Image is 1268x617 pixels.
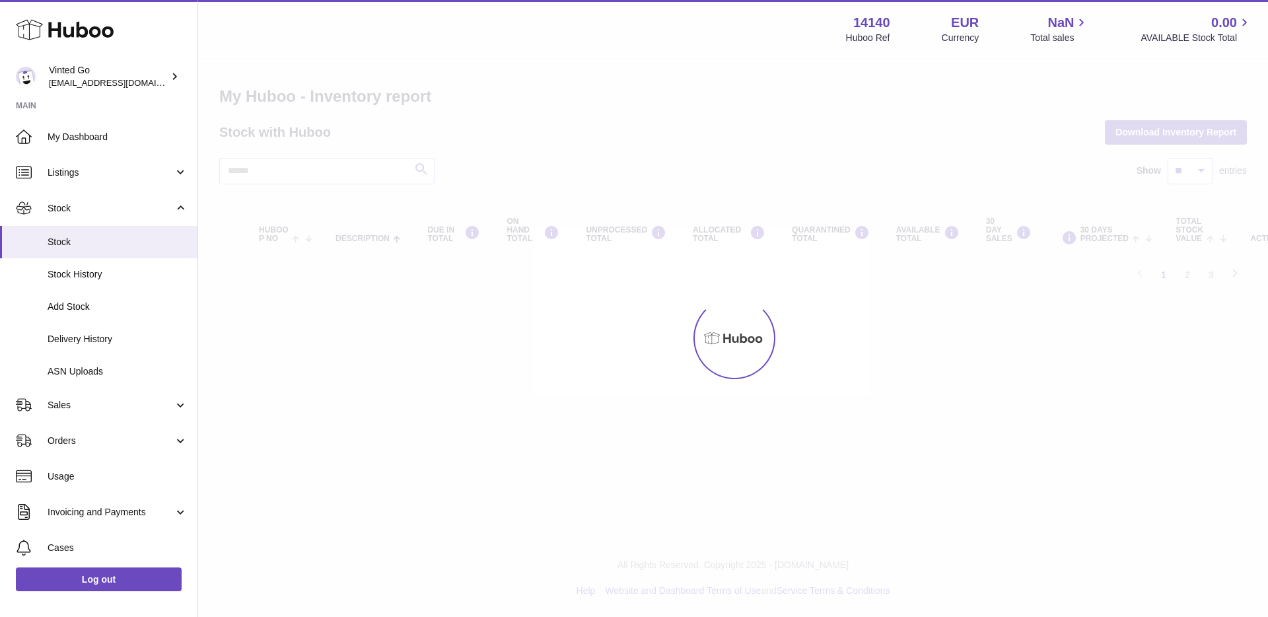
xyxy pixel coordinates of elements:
a: 0.00 AVAILABLE Stock Total [1141,14,1252,44]
div: Vinted Go [49,64,168,89]
span: Sales [48,399,174,412]
span: Listings [48,166,174,179]
span: Usage [48,470,188,483]
span: [EMAIL_ADDRESS][DOMAIN_NAME] [49,77,194,88]
span: Add Stock [48,301,188,313]
span: Stock [48,236,188,248]
span: Delivery History [48,333,188,345]
span: Cases [48,542,188,554]
span: 0.00 [1211,14,1237,32]
span: Orders [48,435,174,447]
span: Stock [48,202,174,215]
div: Huboo Ref [846,32,890,44]
a: Log out [16,567,182,591]
span: My Dashboard [48,131,188,143]
strong: 14140 [853,14,890,32]
div: Currency [942,32,979,44]
img: giedre.bartusyte@vinted.com [16,67,36,87]
span: AVAILABLE Stock Total [1141,32,1252,44]
span: NaN [1047,14,1074,32]
span: Stock History [48,268,188,281]
a: NaN Total sales [1030,14,1089,44]
strong: EUR [951,14,979,32]
span: Invoicing and Payments [48,506,174,519]
span: ASN Uploads [48,365,188,378]
span: Total sales [1030,32,1089,44]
